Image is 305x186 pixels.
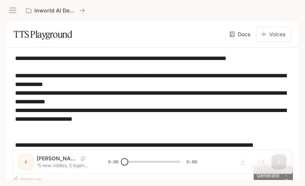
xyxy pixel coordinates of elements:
[14,27,72,42] h1: TTS Playground
[256,27,291,42] button: Voices
[34,8,77,14] p: Inworld AI Demos
[12,173,44,185] button: Shortcuts
[282,169,290,178] p: CTRL +
[282,169,290,182] p: ⏎
[6,4,20,17] button: open drawer
[23,3,88,18] button: All workspaces
[254,166,293,185] button: GenerateCTRL +⏎
[228,27,253,42] a: Docs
